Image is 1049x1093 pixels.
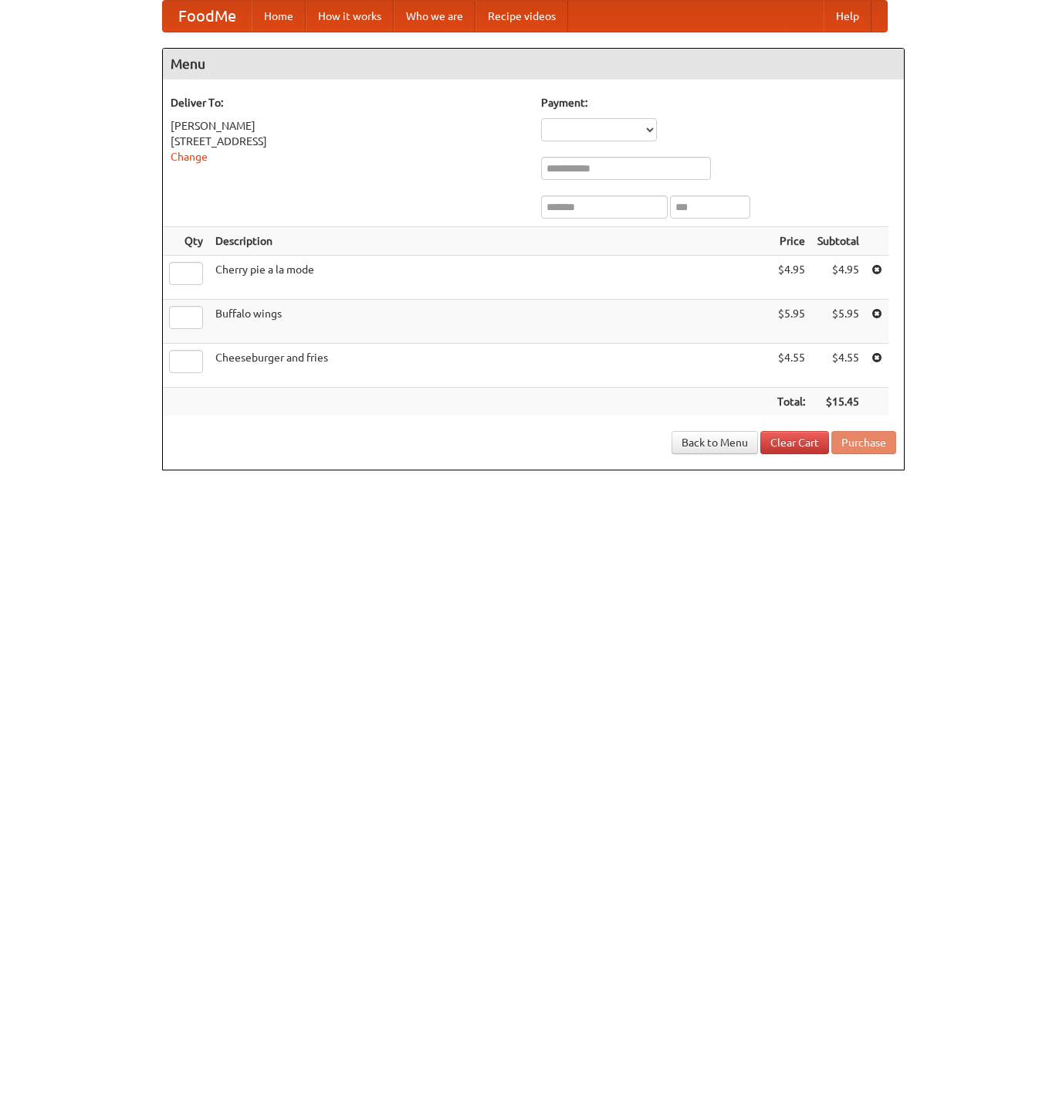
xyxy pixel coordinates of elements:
td: Cheeseburger and fries [209,344,771,388]
td: $5.95 [771,300,811,344]
th: Qty [163,227,209,256]
a: Back to Menu [672,431,758,454]
th: Description [209,227,771,256]
td: $4.95 [771,256,811,300]
a: How it works [306,1,394,32]
h4: Menu [163,49,904,80]
h5: Deliver To: [171,95,526,110]
th: Price [771,227,811,256]
td: $4.95 [811,256,865,300]
a: FoodMe [163,1,252,32]
a: Help [824,1,871,32]
td: $5.95 [811,300,865,344]
a: Who we are [394,1,475,32]
th: Subtotal [811,227,865,256]
td: Cherry pie a la mode [209,256,771,300]
td: $4.55 [811,344,865,388]
th: Total: [771,388,811,416]
h5: Payment: [541,95,896,110]
td: Buffalo wings [209,300,771,344]
a: Change [171,151,208,163]
button: Purchase [831,431,896,454]
td: $4.55 [771,344,811,388]
a: Clear Cart [760,431,829,454]
div: [PERSON_NAME] [171,118,526,134]
a: Recipe videos [475,1,568,32]
div: [STREET_ADDRESS] [171,134,526,149]
th: $15.45 [811,388,865,416]
a: Home [252,1,306,32]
